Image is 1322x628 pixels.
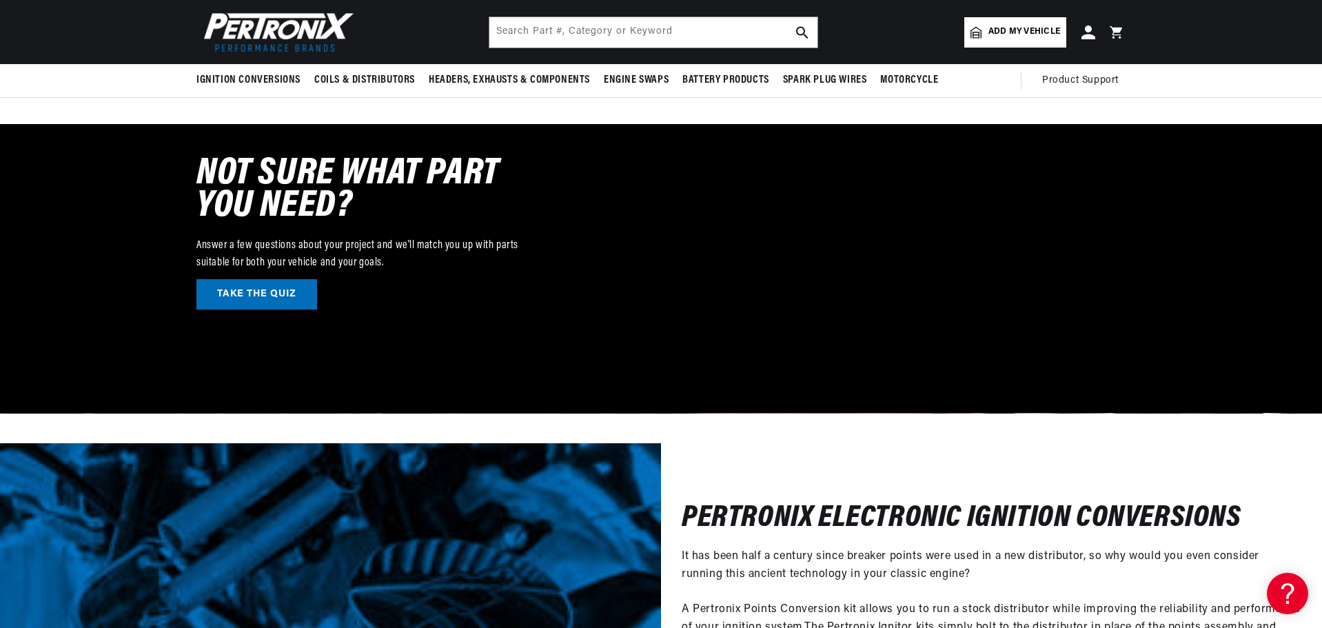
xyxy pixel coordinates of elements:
[196,73,301,88] span: Ignition Conversions
[196,8,355,56] img: Pertronix
[307,64,422,97] summary: Coils & Distributors
[196,155,499,225] span: NOT SURE WHAT PART YOU NEED?
[314,73,415,88] span: Coils & Distributors
[196,240,518,269] span: Answer a few questions about your project and we'll match you up with parts suitable for both you...
[682,505,1241,531] h2: PERTRONIX ELECTRONIC IGNITION CONVERSIONS
[422,64,597,97] summary: Headers, Exhausts & Components
[196,64,307,97] summary: Ignition Conversions
[196,279,317,310] a: TAKE THE QUIZ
